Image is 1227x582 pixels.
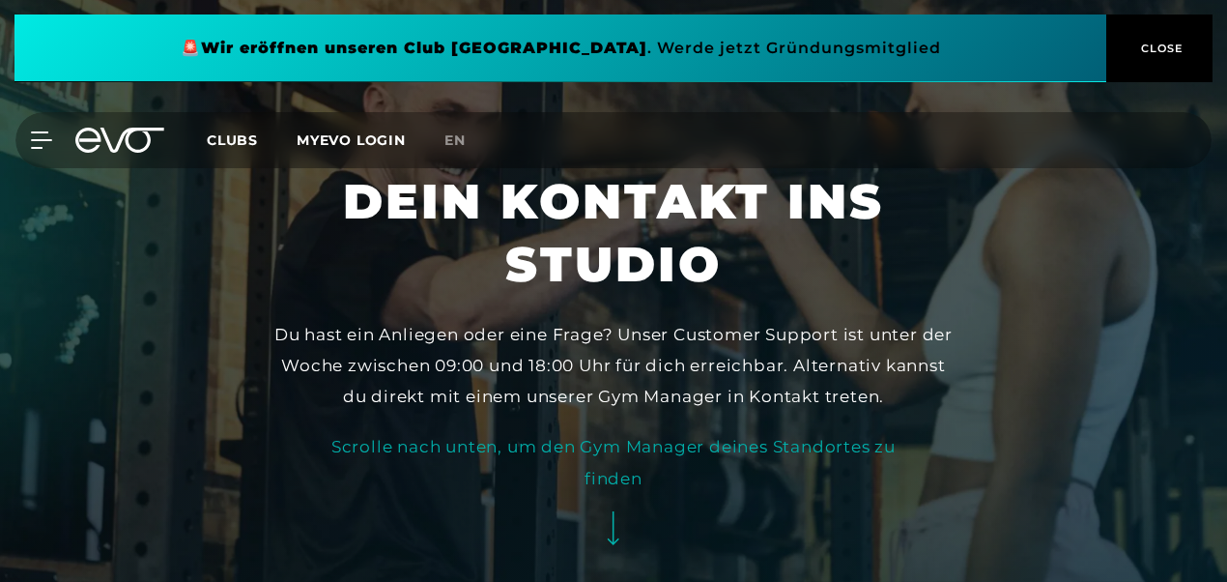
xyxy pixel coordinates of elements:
[207,131,297,149] a: Clubs
[270,319,957,413] div: Du hast ein Anliegen oder eine Frage? Unser Customer Support ist unter der Woche zwischen 09:00 u...
[444,131,466,149] span: en
[307,431,921,494] div: Scrolle nach unten, um den Gym Manager deines Standortes zu finden
[207,131,258,149] span: Clubs
[297,131,406,149] a: MYEVO LOGIN
[307,431,921,563] button: Scrolle nach unten, um den Gym Manager deines Standortes zu finden
[1136,40,1184,57] span: CLOSE
[1106,15,1213,82] button: CLOSE
[270,170,957,296] h1: Dein Kontakt ins Studio
[444,130,489,152] a: en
